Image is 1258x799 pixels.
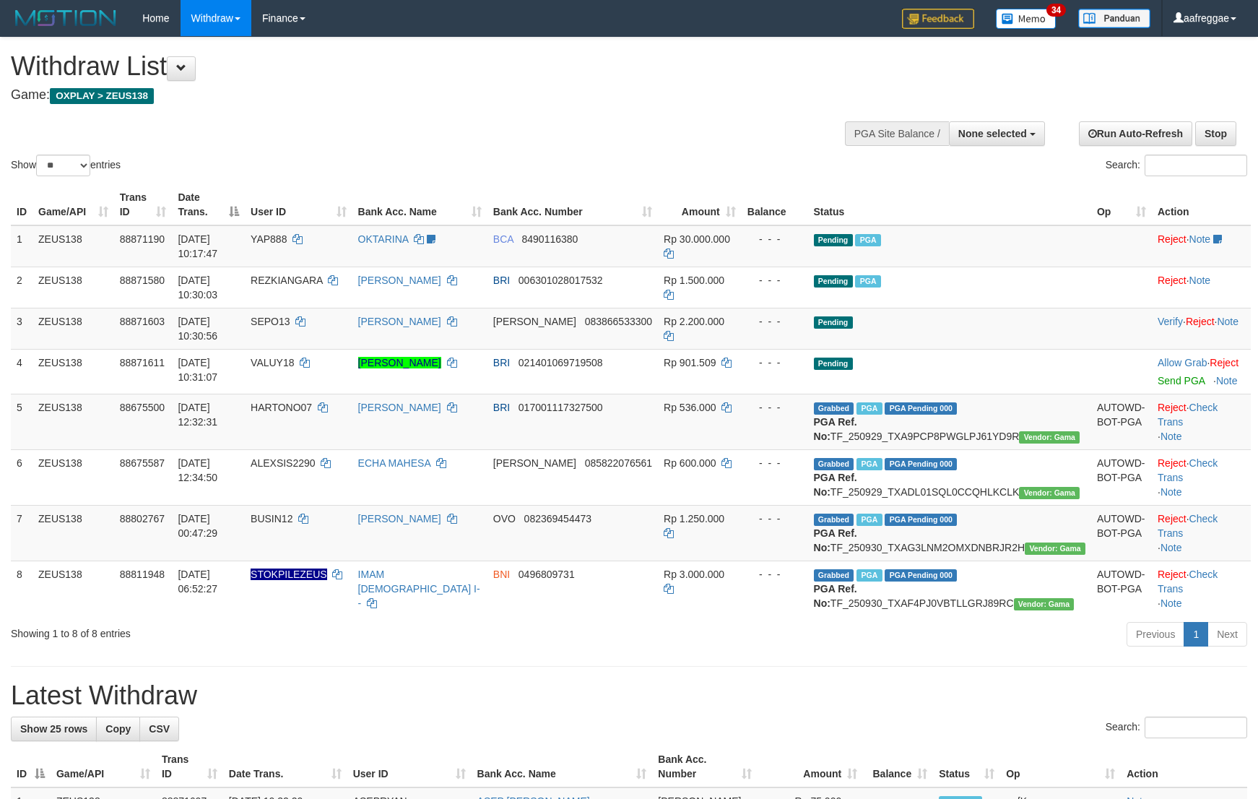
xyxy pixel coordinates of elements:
[814,458,854,470] span: Grabbed
[1152,561,1251,616] td: · ·
[747,511,802,526] div: - - -
[1106,155,1247,176] label: Search:
[1158,513,1187,524] a: Reject
[50,88,154,104] span: OXPLAY > ZEUS138
[814,416,857,442] b: PGA Ref. No:
[747,314,802,329] div: - - -
[51,746,156,787] th: Game/API: activate to sort column ascending
[855,234,880,246] span: Marked by aafmaleo
[1216,375,1238,386] a: Note
[358,402,441,413] a: [PERSON_NAME]
[856,514,882,526] span: Marked by aafsreyleap
[1014,598,1075,610] span: Vendor URL: https://trx31.1velocity.biz
[11,505,32,561] td: 7
[1158,402,1218,428] a: Check Trans
[1195,121,1236,146] a: Stop
[814,583,857,609] b: PGA Ref. No:
[808,505,1091,561] td: TF_250930_TXAG3LNM2OMXDNBRJR2H
[358,357,441,368] a: [PERSON_NAME]
[742,184,808,225] th: Balance
[493,402,510,413] span: BRI
[32,308,114,349] td: ZEUS138
[178,402,217,428] span: [DATE] 12:32:31
[32,449,114,505] td: ZEUS138
[251,457,316,469] span: ALEXSIS2290
[855,275,880,288] span: Marked by aafsolysreylen
[358,275,441,286] a: [PERSON_NAME]
[585,316,652,327] span: Copy 083866533300 to clipboard
[1158,569,1187,580] a: Reject
[814,402,854,415] span: Grabbed
[1152,308,1251,349] td: · ·
[32,561,114,616] td: ZEUS138
[664,569,724,580] span: Rp 3.000.000
[11,394,32,449] td: 5
[747,355,802,370] div: - - -
[1186,316,1215,327] a: Reject
[105,723,131,735] span: Copy
[664,233,730,245] span: Rp 30.000.000
[1079,121,1192,146] a: Run Auto-Refresh
[347,746,472,787] th: User ID: activate to sort column ascending
[1152,184,1251,225] th: Action
[178,233,217,259] span: [DATE] 10:17:47
[251,569,327,580] span: Nama rekening ada tanda titik/strip, harap diedit
[808,449,1091,505] td: TF_250929_TXADL01SQL0CCQHLKCLK
[814,527,857,553] b: PGA Ref. No:
[814,472,857,498] b: PGA Ref. No:
[251,316,290,327] span: SEPO13
[1158,275,1187,286] a: Reject
[1091,505,1152,561] td: AUTOWD-BOT-PGA
[1158,569,1218,595] a: Check Trans
[664,357,716,368] span: Rp 901.509
[139,717,179,741] a: CSV
[885,458,957,470] span: PGA Pending
[493,569,510,580] span: BNI
[814,514,854,526] span: Grabbed
[524,513,591,524] span: Copy 082369454473 to clipboard
[32,394,114,449] td: ZEUS138
[1158,457,1187,469] a: Reject
[747,232,802,246] div: - - -
[1152,505,1251,561] td: · ·
[178,569,217,595] span: [DATE] 06:52:27
[20,723,87,735] span: Show 25 rows
[664,513,724,524] span: Rp 1.250.000
[120,457,165,469] span: 88675587
[1161,431,1182,442] a: Note
[1152,349,1251,394] td: ·
[519,402,603,413] span: Copy 017001117327500 to clipboard
[114,184,173,225] th: Trans ID: activate to sort column ascending
[149,723,170,735] span: CSV
[814,275,853,288] span: Pending
[11,225,32,267] td: 1
[251,233,287,245] span: YAP888
[747,400,802,415] div: - - -
[856,569,882,582] span: Marked by aafsreyleap
[120,402,165,413] span: 88675500
[32,349,114,394] td: ZEUS138
[585,457,652,469] span: Copy 085822076561 to clipboard
[493,513,516,524] span: OVO
[1025,543,1085,555] span: Vendor URL: https://trx31.1velocity.biz
[11,88,824,103] h4: Game:
[1158,513,1218,539] a: Check Trans
[1145,155,1247,176] input: Search:
[32,505,114,561] td: ZEUS138
[1000,746,1121,787] th: Op: activate to sort column ascending
[1210,357,1239,368] a: Reject
[32,225,114,267] td: ZEUS138
[1152,394,1251,449] td: · ·
[11,349,32,394] td: 4
[1019,487,1080,499] span: Vendor URL: https://trx31.1velocity.biz
[519,569,575,580] span: Copy 0496809731 to clipboard
[251,402,312,413] span: HARTONO07
[1189,233,1211,245] a: Note
[808,184,1091,225] th: Status
[902,9,974,29] img: Feedback.jpg
[652,746,758,787] th: Bank Acc. Number: activate to sort column ascending
[352,184,487,225] th: Bank Acc. Name: activate to sort column ascending
[11,267,32,308] td: 2
[808,394,1091,449] td: TF_250929_TXA9PCP8PWGLPJ61YD9R
[664,402,716,413] span: Rp 536.000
